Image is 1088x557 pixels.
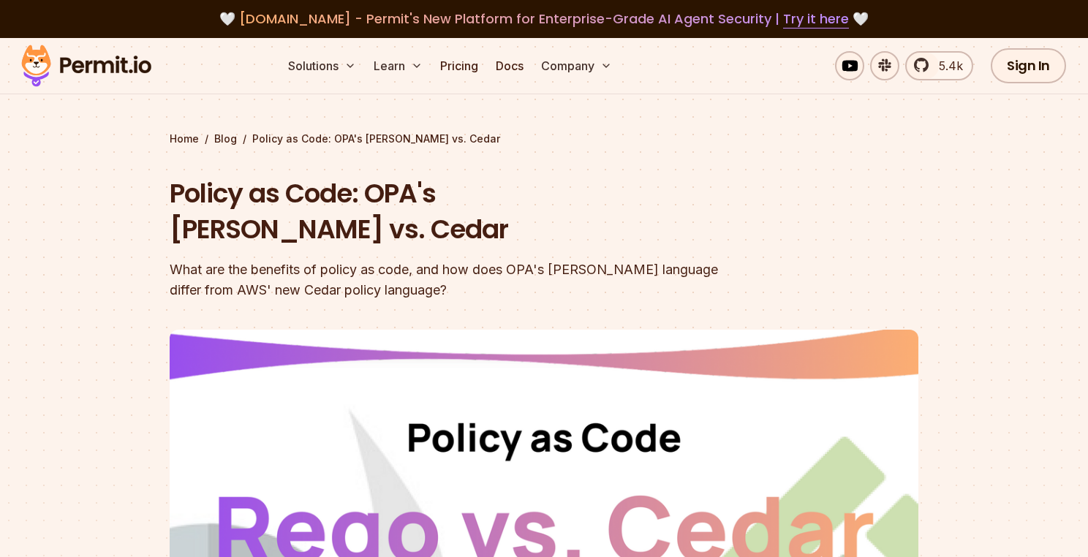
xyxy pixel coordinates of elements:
button: Company [535,51,618,80]
a: Pricing [434,51,484,80]
img: Permit logo [15,41,158,91]
span: 5.4k [930,57,963,75]
div: / / [170,132,918,146]
h1: Policy as Code: OPA's [PERSON_NAME] vs. Cedar [170,175,731,248]
a: Sign In [991,48,1066,83]
button: Solutions [282,51,362,80]
a: Try it here [783,10,849,29]
button: Learn [368,51,428,80]
span: [DOMAIN_NAME] - Permit's New Platform for Enterprise-Grade AI Agent Security | [239,10,849,28]
div: 🤍 🤍 [35,9,1053,29]
a: Home [170,132,199,146]
a: 5.4k [905,51,973,80]
a: Blog [214,132,237,146]
div: What are the benefits of policy as code, and how does OPA's [PERSON_NAME] language differ from AW... [170,259,731,300]
a: Docs [490,51,529,80]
